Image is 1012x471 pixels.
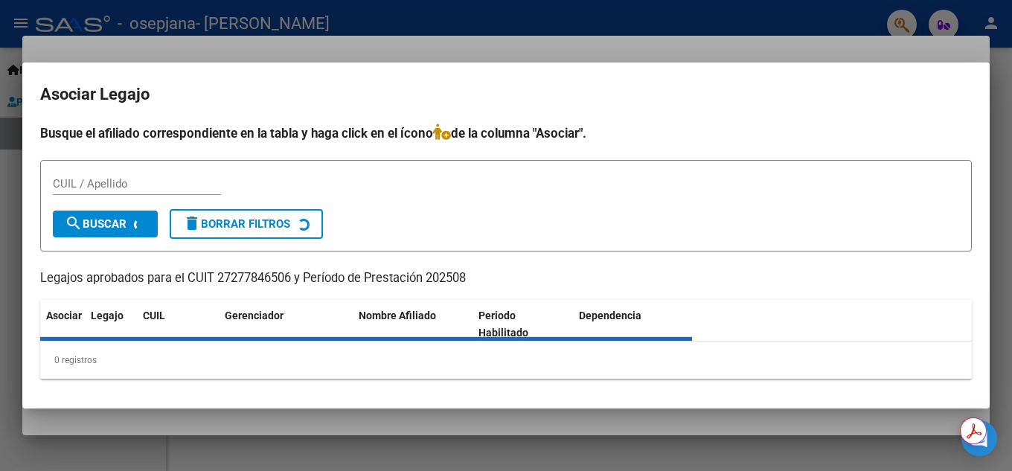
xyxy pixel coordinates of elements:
[137,300,219,349] datatable-header-cell: CUIL
[359,310,436,321] span: Nombre Afiliado
[170,209,323,239] button: Borrar Filtros
[46,310,82,321] span: Asociar
[85,300,137,349] datatable-header-cell: Legajo
[478,310,528,339] span: Periodo Habilitado
[91,310,124,321] span: Legajo
[183,217,290,231] span: Borrar Filtros
[40,300,85,349] datatable-header-cell: Asociar
[225,310,284,321] span: Gerenciador
[353,300,473,349] datatable-header-cell: Nombre Afiliado
[143,310,165,321] span: CUIL
[579,310,641,321] span: Dependencia
[40,342,972,379] div: 0 registros
[183,214,201,232] mat-icon: delete
[40,269,972,288] p: Legajos aprobados para el CUIT 27277846506 y Período de Prestación 202508
[40,124,972,143] h4: Busque el afiliado correspondiente en la tabla y haga click en el ícono de la columna "Asociar".
[473,300,573,349] datatable-header-cell: Periodo Habilitado
[573,300,693,349] datatable-header-cell: Dependencia
[40,80,972,109] h2: Asociar Legajo
[219,300,353,349] datatable-header-cell: Gerenciador
[53,211,158,237] button: Buscar
[65,217,126,231] span: Buscar
[65,214,83,232] mat-icon: search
